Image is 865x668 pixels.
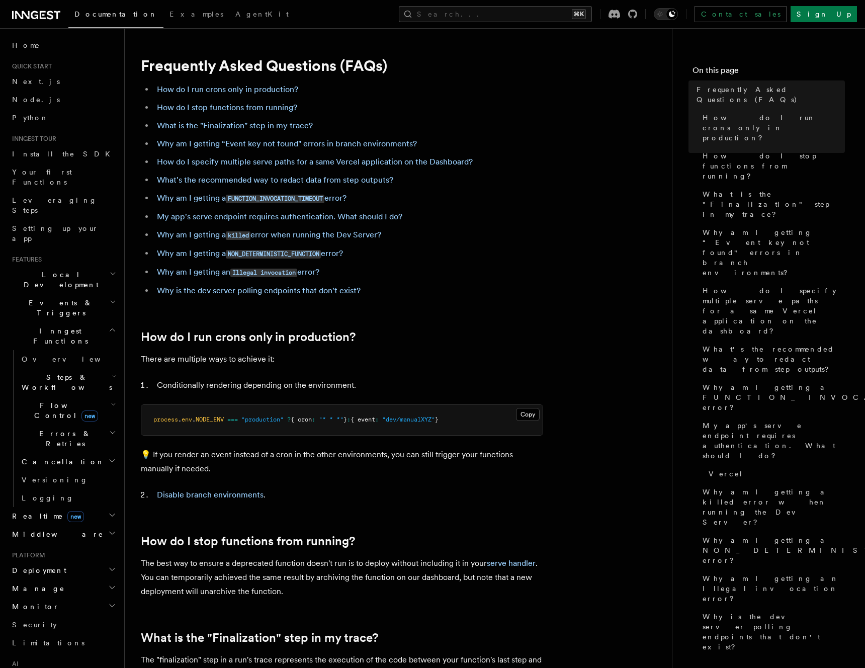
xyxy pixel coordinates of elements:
span: Platform [8,551,45,559]
span: Examples [169,10,223,18]
a: Vercel [705,465,845,483]
span: . [192,416,196,423]
span: Inngest Functions [8,326,109,346]
span: Frequently Asked Questions (FAQs) [697,85,845,105]
span: AI [8,660,19,668]
span: { cron [291,416,312,423]
code: NON_DETERMINISTIC_FUNCTION [226,250,321,259]
span: Errors & Retries [18,429,109,449]
span: process [153,416,178,423]
a: Overview [18,350,118,368]
button: Search...⌘K [399,6,592,22]
span: Logging [22,494,74,502]
code: Illegal invocation [230,269,297,277]
span: : [347,416,351,423]
span: . [178,416,182,423]
li: Conditionally rendering depending on the environment. [154,378,543,392]
a: Why am I getting a FUNCTION_INVOCATION_TIMEOUT error? [699,378,845,416]
button: Errors & Retries [18,425,118,453]
a: Python [8,109,118,127]
button: Events & Triggers [8,294,118,322]
a: Disable branch environments [157,490,264,499]
a: What is the "Finalization" step in my trace? [157,121,313,130]
span: Why is the dev server polling endpoints that don't exist? [703,612,845,652]
span: Node.js [12,96,60,104]
span: env [182,416,192,423]
a: Why am I getting “Event key not found" errors in branch environments? [699,223,845,282]
span: Python [12,114,49,122]
span: How do I stop functions from running? [703,151,845,181]
a: Why am I getting a killed error when running the Dev Server? [699,483,845,531]
span: Local Development [8,270,110,290]
a: My app's serve endpoint requires authentication. What should I do? [157,212,402,221]
a: Documentation [68,3,163,28]
code: killed [226,231,250,240]
a: Your first Functions [8,163,118,191]
a: How do I specify multiple serve paths for a same Vercel application on the dashboard? [699,282,845,340]
span: Why am I getting an Illegal invocation error? [703,573,845,604]
span: new [81,410,98,422]
span: Realtime [8,511,84,521]
span: "production" [241,416,284,423]
span: NODE_ENV [196,416,224,423]
code: FUNCTION_INVOCATION_TIMEOUT [226,195,324,203]
span: Flow Control [18,400,111,421]
a: What is the "Finalization" step in my trace? [699,185,845,223]
span: Overview [22,355,125,363]
span: Leveraging Steps [12,196,97,214]
span: Inngest tour [8,135,56,143]
a: Examples [163,3,229,27]
button: Deployment [8,561,118,579]
span: My app's serve endpoint requires authentication. What should I do? [703,421,845,461]
a: Why is the dev server polling endpoints that don't exist? [699,608,845,656]
a: My app's serve endpoint requires authentication. What should I do? [699,416,845,465]
span: Why am I getting “Event key not found" errors in branch environments? [703,227,845,278]
span: Versioning [22,476,88,484]
a: Limitations [8,634,118,652]
span: Security [12,621,57,629]
button: Steps & Workflows [18,368,118,396]
a: Leveraging Steps [8,191,118,219]
span: Vercel [709,469,743,479]
button: Copy [516,408,540,421]
h1: Frequently Asked Questions (FAQs) [141,56,543,74]
a: Why am I getting aFUNCTION_INVOCATION_TIMEOUTerror? [157,193,347,203]
a: Sign Up [791,6,857,22]
a: Node.js [8,91,118,109]
a: Logging [18,489,118,507]
span: { event [351,416,375,423]
button: Middleware [8,525,118,543]
h4: On this page [693,64,845,80]
span: Why am I getting a killed error when running the Dev Server? [703,487,845,527]
span: How do I run crons only in production? [703,113,845,143]
a: AgentKit [229,3,295,27]
a: Contact sales [695,6,787,22]
button: Inngest Functions [8,322,118,350]
p: There are multiple ways to achieve it: [141,352,543,366]
span: } [435,416,439,423]
a: How do I run crons only in production? [699,109,845,147]
span: How do I specify multiple serve paths for a same Vercel application on the dashboard? [703,286,845,336]
span: Cancellation [18,457,105,467]
span: Manage [8,583,65,594]
span: Limitations [12,639,84,647]
span: : [375,416,379,423]
button: Local Development [8,266,118,294]
a: Frequently Asked Questions (FAQs) [693,80,845,109]
a: Setting up your app [8,219,118,247]
button: Toggle dark mode [654,8,678,20]
span: Events & Triggers [8,298,110,318]
span: Documentation [74,10,157,18]
a: How do I stop functions from running? [141,534,355,548]
a: Why am I getting “Event key not found" errors in branch environments? [157,139,417,148]
span: What's the recommended way to redact data from step outputs? [703,344,845,374]
a: What's the recommended way to redact data from step outputs? [699,340,845,378]
button: Realtimenew [8,507,118,525]
span: new [67,511,84,522]
a: Why am I getting a NON_DETERMINISTIC_FUNCTION error? [699,531,845,569]
span: Your first Functions [12,168,72,186]
span: Features [8,256,42,264]
span: Middleware [8,529,104,539]
a: Home [8,36,118,54]
li: . [154,488,543,502]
